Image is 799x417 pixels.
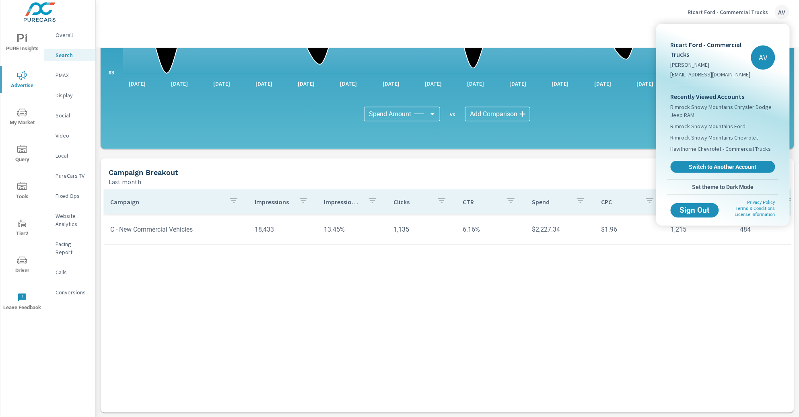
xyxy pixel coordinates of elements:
button: Set theme to Dark Mode [667,180,778,194]
a: Privacy Policy [748,200,775,205]
span: Sign Out [677,207,713,214]
span: Rimrock Snowy Mountains Ford [671,122,746,130]
span: Switch to Another Account [675,163,771,170]
span: Rimrock Snowy Mountains Chrysler Dodge Jeep RAM [671,103,775,119]
a: Terms & Conditions [736,206,775,211]
p: Recently Viewed Accounts [671,92,775,101]
span: Hawthorne Chevrolet - Commercial Trucks [671,145,771,153]
a: License Information [735,212,775,217]
div: AV [751,45,775,70]
button: Sign Out [671,203,719,218]
p: [EMAIL_ADDRESS][DOMAIN_NAME] [671,70,751,78]
span: Set theme to Dark Mode [671,183,775,191]
p: [PERSON_NAME] [671,61,751,69]
p: Ricart Ford - Commercial Trucks [671,40,751,59]
span: Rimrock Snowy Mountains Chevrolet [671,134,758,142]
a: Switch to Another Account [671,161,775,173]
